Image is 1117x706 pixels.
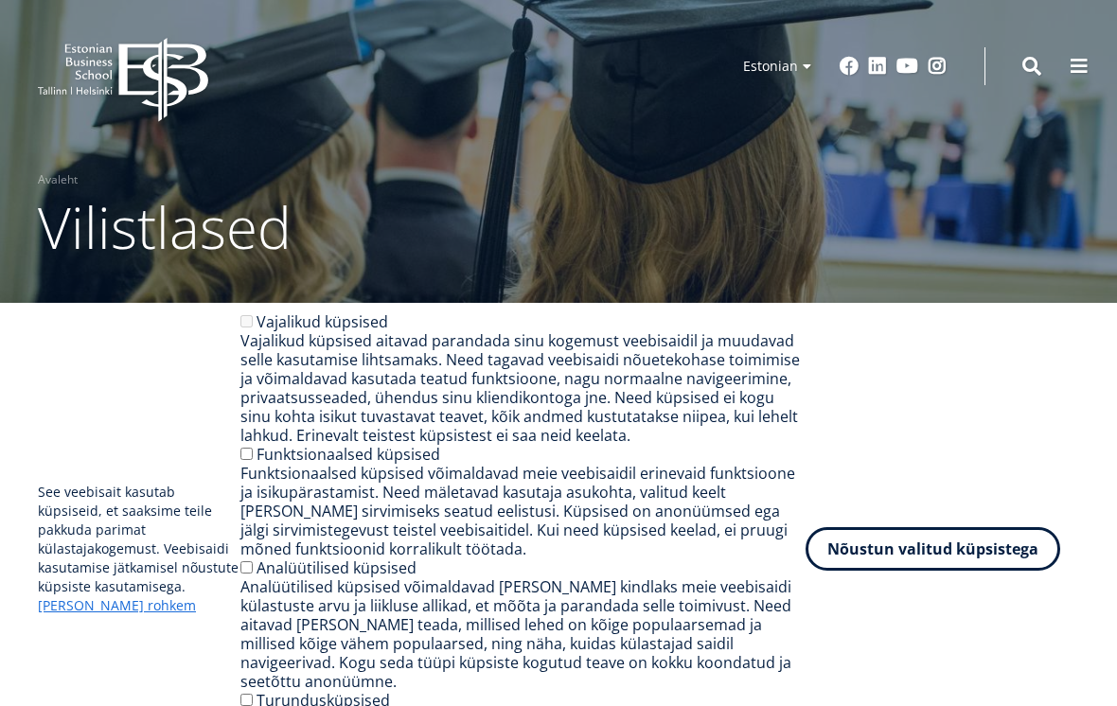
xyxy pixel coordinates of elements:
[38,188,292,266] span: Vilistlased
[240,577,806,691] div: Analüütilised küpsised võimaldavad [PERSON_NAME] kindlaks meie veebisaidi külastuste arvu ja liik...
[868,57,887,76] a: Linkedin
[240,464,806,558] div: Funktsionaalsed küpsised võimaldavad meie veebisaidil erinevaid funktsioone ja isikupärastamist. ...
[840,57,859,76] a: Facebook
[257,444,440,465] label: Funktsionaalsed küpsised
[38,596,196,615] a: [PERSON_NAME] rohkem
[257,311,388,332] label: Vajalikud küpsised
[38,170,78,189] a: Avaleht
[240,331,806,445] div: Vajalikud küpsised aitavad parandada sinu kogemust veebisaidil ja muudavad selle kasutamise lihts...
[806,527,1060,571] button: Nõustun valitud küpsistega
[38,483,240,615] p: See veebisait kasutab küpsiseid, et saaksime teile pakkuda parimat külastajakogemust. Veebisaidi ...
[928,57,947,76] a: Instagram
[896,57,918,76] a: Youtube
[257,557,417,578] label: Analüütilised küpsised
